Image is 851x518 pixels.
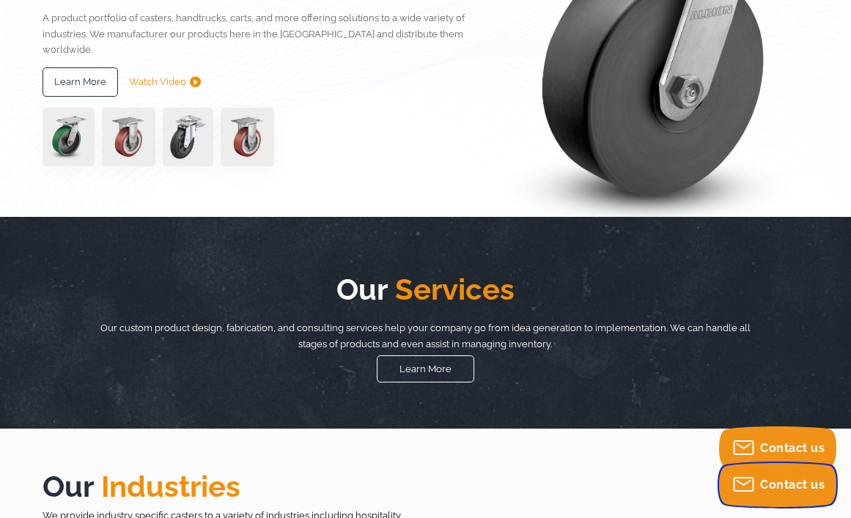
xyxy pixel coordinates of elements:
[221,108,274,166] img: capture-59611-removebg-preview-1.png
[760,441,825,455] span: Contact us
[388,272,515,306] span: Services
[190,76,201,87] img: subtract.png
[85,268,766,311] h2: Our
[102,108,155,166] img: capture-59611-removebg-preview-1.png
[43,67,118,97] a: Learn More
[43,108,95,166] img: pn3orx8a-94725-1-1-.png
[377,355,474,382] a: Learn More
[760,478,825,492] span: Contact us
[85,320,766,352] p: Our custom product design, fabrication, and consulting services help your company go from idea ge...
[719,426,836,470] button: Contact us
[163,108,213,166] img: lvwpp200rst849959jpg-30522-removebg-preview-1.png
[129,67,201,97] a: Watch Video
[719,463,836,507] button: Contact us
[43,465,808,508] h2: Our
[94,469,240,503] span: Industries
[43,10,500,58] p: A product portfolio of casters, handtrucks, carts, and more offering solutions to a wide variety ...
